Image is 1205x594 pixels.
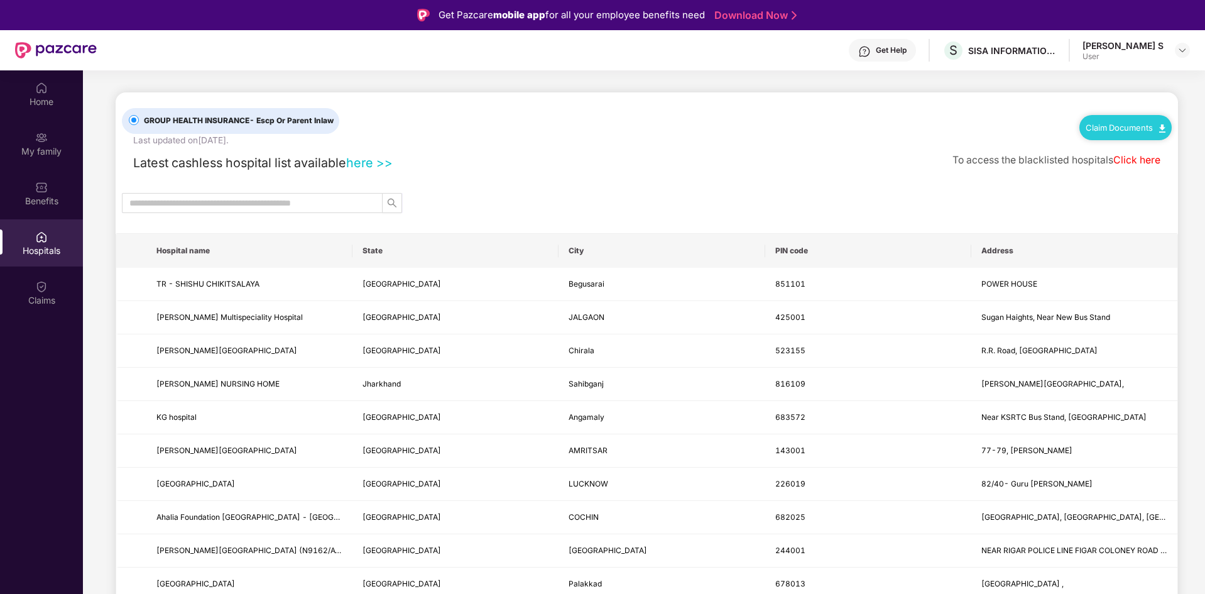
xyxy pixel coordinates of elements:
div: [PERSON_NAME] S [1082,40,1164,52]
td: J. N. Roy Road, [971,368,1177,401]
div: Get Help [876,45,907,55]
span: 523155 [775,346,805,355]
span: Latest cashless hospital list available [133,155,346,170]
th: Hospital name [146,234,352,268]
td: Dhingra General Hospital [146,434,352,468]
span: 851101 [775,279,805,289]
td: Sugan Haights, Near New Bus Stand [971,301,1177,334]
img: svg+xml;base64,PHN2ZyB3aWR0aD0iMjAiIGhlaWdodD0iMjAiIHZpZXdCb3g9IjAgMCAyMCAyMCIgZmlsbD0ibm9uZSIgeG... [35,131,48,144]
td: Sai Sindhu Multispeciality Hospital [146,301,352,334]
span: [GEOGRAPHIC_DATA] [363,279,441,289]
span: GROUP HEALTH INSURANCE [139,115,339,127]
td: NEAR RIGAR POLICE LINE FIGAR COLONEY ROAD CIVIL LINE MORADABAD [971,534,1177,568]
td: COCHIN [559,501,765,534]
img: Logo [417,9,430,21]
td: Bihar [352,268,559,301]
span: Chirala [569,346,594,355]
td: AMRITSAR [559,434,765,468]
span: [GEOGRAPHIC_DATA] [569,546,647,555]
span: [PERSON_NAME] Multispeciality Hospital [156,312,303,322]
th: PIN code [765,234,971,268]
td: Jharkhand [352,368,559,401]
div: Last updated on [DATE] . [133,134,229,148]
div: SISA INFORMATION SECURITY PVT LTD [968,45,1056,57]
span: Sugan Haights, Near New Bus Stand [981,312,1110,322]
span: Palakkad [569,579,602,588]
span: [GEOGRAPHIC_DATA] [363,412,441,422]
span: S [949,43,957,58]
span: To access the blacklisted hospitals [952,154,1113,166]
td: Uttar Pradesh [352,468,559,501]
td: Kerala [352,401,559,434]
td: TR - SHISHU CHIKITSALAYA [146,268,352,301]
span: [GEOGRAPHIC_DATA] [156,579,235,588]
td: Near KSRTC Bus Stand, Trissur Road, Angamaly [971,401,1177,434]
span: Hospital name [156,246,342,256]
img: svg+xml;base64,PHN2ZyBpZD0iSG9tZSIgeG1sbnM9Imh0dHA6Ly93d3cudzMub3JnLzIwMDAvc3ZnIiB3aWR0aD0iMjAiIG... [35,82,48,94]
span: 425001 [775,312,805,322]
td: Angamaly [559,401,765,434]
span: R.R. Road, [GEOGRAPHIC_DATA] [981,346,1098,355]
td: 77-79, Ajit Nagar [971,434,1177,468]
a: here >> [346,155,393,170]
td: MURADABAD [559,534,765,568]
td: Chirala [559,334,765,368]
span: Address [981,246,1167,256]
td: Lucknow Eye Hospital [146,468,352,501]
span: 77-79, [PERSON_NAME] [981,446,1072,455]
td: Uttar Pradesh [352,534,559,568]
span: [GEOGRAPHIC_DATA] [363,512,441,522]
strong: mobile app [493,9,545,21]
th: Address [971,234,1177,268]
a: Download Now [714,9,793,22]
td: Begusarai [559,268,765,301]
span: Sahibganj [569,379,604,388]
img: svg+xml;base64,PHN2ZyBpZD0iQ2xhaW0iIHhtbG5zPSJodHRwOi8vd3d3LnczLm9yZy8yMDAwL3N2ZyIgd2lkdGg9IjIwIi... [35,280,48,293]
td: Rajyalakshmi Hospital [146,334,352,368]
td: Puthiya Road Junction, Nh Bypass, Palarivattom [971,501,1177,534]
td: Ahalia Foundation Eye Hospital - Ernakulam [146,501,352,534]
span: KG hospital [156,412,197,422]
span: [PERSON_NAME] NURSING HOME [156,379,280,388]
span: TR - SHISHU CHIKITSALAYA [156,279,259,289]
span: 683572 [775,412,805,422]
td: Kerala [352,501,559,534]
span: 244001 [775,546,805,555]
span: [GEOGRAPHIC_DATA] [363,312,441,322]
span: 816109 [775,379,805,388]
div: Get Pazcare for all your employee benefits need [439,8,705,23]
span: AMRITSAR [569,446,608,455]
span: [PERSON_NAME][GEOGRAPHIC_DATA], [981,379,1124,388]
span: [PERSON_NAME][GEOGRAPHIC_DATA] [156,446,297,455]
img: svg+xml;base64,PHN2ZyBpZD0iRHJvcGRvd24tMzJ4MzIiIHhtbG5zPSJodHRwOi8vd3d3LnczLm9yZy8yMDAwL3N2ZyIgd2... [1177,45,1187,55]
span: 682025 [775,512,805,522]
a: Claim Documents [1086,123,1165,133]
span: Jharkhand [363,379,401,388]
td: R.R. Road, Chirala [971,334,1177,368]
img: svg+xml;base64,PHN2ZyBpZD0iQmVuZWZpdHMiIHhtbG5zPSJodHRwOi8vd3d3LnczLm9yZy8yMDAwL3N2ZyIgd2lkdGg9Ij... [35,181,48,194]
div: User [1082,52,1164,62]
span: Near KSRTC Bus Stand, [GEOGRAPHIC_DATA] [981,412,1147,422]
span: 82/40- Guru [PERSON_NAME] [981,479,1093,488]
td: Andhra Pradesh [352,334,559,368]
span: Begusarai [569,279,604,289]
td: Punjab [352,434,559,468]
td: JALGAON [559,301,765,334]
th: City [559,234,765,268]
img: svg+xml;base64,PHN2ZyB4bWxucz0iaHR0cDovL3d3dy53My5vcmcvMjAwMC9zdmciIHdpZHRoPSIxMC40IiBoZWlnaHQ9Ij... [1159,124,1165,133]
span: Ahalia Foundation [GEOGRAPHIC_DATA] - [GEOGRAPHIC_DATA] [156,512,388,522]
span: - Escp Or Parent Inlaw [249,116,334,125]
button: search [382,193,402,213]
span: COCHIN [569,512,599,522]
span: 143001 [775,446,805,455]
td: KG hospital [146,401,352,434]
a: Click here [1113,154,1160,166]
span: Angamaly [569,412,604,422]
img: Stroke [792,9,797,22]
span: 226019 [775,479,805,488]
td: Sahibganj [559,368,765,401]
td: SURYA NURSING HOME [146,368,352,401]
td: LUCKNOW [559,468,765,501]
span: 678013 [775,579,805,588]
td: Maharashtra [352,301,559,334]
